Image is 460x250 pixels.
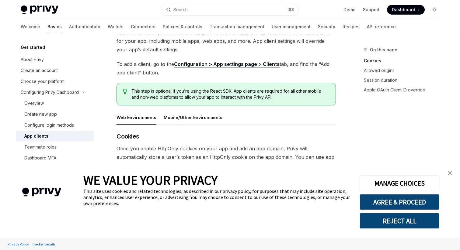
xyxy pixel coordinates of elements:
[343,7,356,13] a: Demo
[117,144,336,170] span: Once you enable HttpOnly cookies on your app and add an app domain, Privy will automatically stor...
[364,75,444,85] a: Session duration
[21,44,45,51] h5: Get started
[16,131,94,142] a: App clients
[24,100,44,107] div: Overview
[117,132,139,141] span: Cookies
[360,175,439,191] button: MANAGE CHOICES
[364,56,444,66] a: Cookies
[83,188,350,206] div: This site uses cookies and related technologies, as described in our privacy policy, for purposes...
[117,60,336,77] span: To add a client, go to the tab, and find the “Add app client” button.
[83,172,218,188] span: WE VALUE YOUR PRIVACY
[21,19,40,34] a: Welcome
[16,109,94,120] a: Create new app
[108,19,124,34] a: Wallets
[131,19,155,34] a: Connectors
[16,142,94,152] a: Teammate roles
[16,76,94,87] a: Choose your platform
[21,67,58,74] div: Create an account
[21,89,79,96] div: Configuring Privy Dashboard
[30,239,57,249] a: Tracker Details
[364,66,444,75] a: Allowed origins
[21,78,64,85] div: Choose your platform
[392,7,415,13] span: Dashboard
[162,4,298,15] button: Search...⌘K
[164,110,222,125] button: Mobile/Other Environments
[24,154,56,162] div: Dashboard MFA
[370,46,397,53] span: On this page
[444,167,456,179] a: close banner
[47,19,62,34] a: Basics
[131,88,329,100] span: This step is optional if you’re using the React SDK. App clients are required for all other mobil...
[173,6,190,13] div: Search...
[21,5,58,14] img: light logo
[343,19,360,34] a: Recipes
[448,171,452,175] img: close banner
[123,89,127,94] svg: Tip
[16,152,94,163] a: Dashboard MFA
[318,19,335,34] a: Security
[430,5,439,15] button: Toggle dark mode
[69,19,100,34] a: Authentication
[16,120,94,131] a: Configure login methods
[16,65,94,76] a: Create an account
[363,7,380,13] a: Support
[163,19,202,34] a: Policies & controls
[210,19,264,34] a: Transaction management
[364,85,444,95] a: Apple OAuth Client ID override
[16,54,94,65] a: About Privy
[24,122,74,129] div: Configure login methods
[174,61,280,67] a: Configuration > App settings page > Clients
[9,179,74,205] img: company logo
[360,194,439,210] button: AGREE & PROCEED
[16,98,94,109] a: Overview
[367,19,396,34] a: API reference
[288,7,294,12] span: ⌘ K
[24,132,48,140] div: App clients
[387,5,425,15] a: Dashboard
[21,56,44,63] div: About Privy
[6,239,30,249] a: Privacy Policy
[360,213,439,229] button: REJECT ALL
[117,28,336,54] span: App clients allow you to create configure specific settings for different consumers/platforms for...
[272,19,311,34] a: User management
[24,111,57,118] div: Create new app
[24,143,57,151] div: Teammate roles
[117,110,156,125] button: Web Environments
